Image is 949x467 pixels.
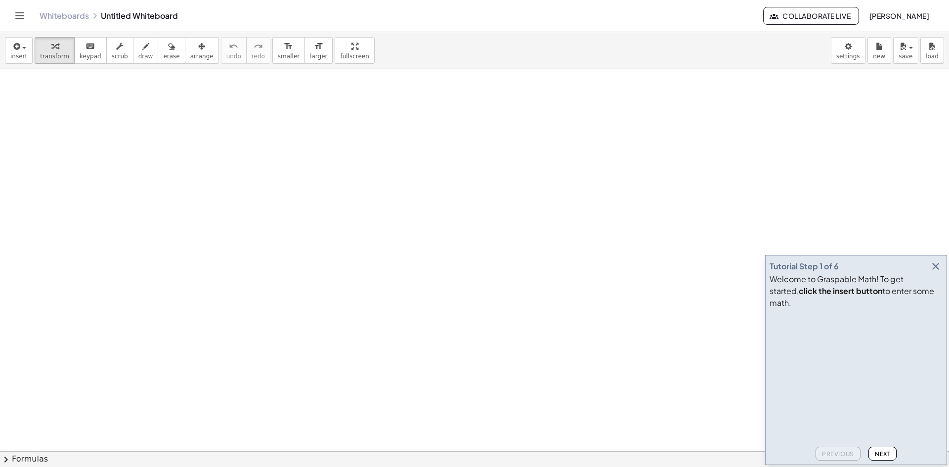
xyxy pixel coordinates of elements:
[106,37,133,64] button: scrub
[926,53,939,60] span: load
[40,11,89,21] a: Whiteboards
[868,447,897,461] button: Next
[252,53,265,60] span: redo
[763,7,859,25] button: Collaborate Live
[226,53,241,60] span: undo
[12,8,28,24] button: Toggle navigation
[772,11,851,20] span: Collaborate Live
[138,53,153,60] span: draw
[221,37,247,64] button: undoundo
[229,41,238,52] i: undo
[335,37,374,64] button: fullscreen
[40,53,69,60] span: transform
[770,260,839,272] div: Tutorial Step 1 of 6
[304,37,333,64] button: format_sizelarger
[920,37,944,64] button: load
[80,53,101,60] span: keypad
[861,7,937,25] button: [PERSON_NAME]
[278,53,300,60] span: smaller
[893,37,918,64] button: save
[158,37,185,64] button: erase
[869,11,929,20] span: [PERSON_NAME]
[770,273,943,309] div: Welcome to Graspable Math! To get started, to enter some math.
[836,53,860,60] span: settings
[185,37,219,64] button: arrange
[163,53,179,60] span: erase
[284,41,293,52] i: format_size
[5,37,33,64] button: insert
[35,37,75,64] button: transform
[133,37,159,64] button: draw
[314,41,323,52] i: format_size
[10,53,27,60] span: insert
[899,53,912,60] span: save
[190,53,214,60] span: arrange
[831,37,865,64] button: settings
[86,41,95,52] i: keyboard
[246,37,270,64] button: redoredo
[799,286,882,296] b: click the insert button
[873,53,885,60] span: new
[867,37,891,64] button: new
[74,37,107,64] button: keyboardkeypad
[112,53,128,60] span: scrub
[340,53,369,60] span: fullscreen
[272,37,305,64] button: format_sizesmaller
[310,53,327,60] span: larger
[875,450,890,458] span: Next
[254,41,263,52] i: redo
